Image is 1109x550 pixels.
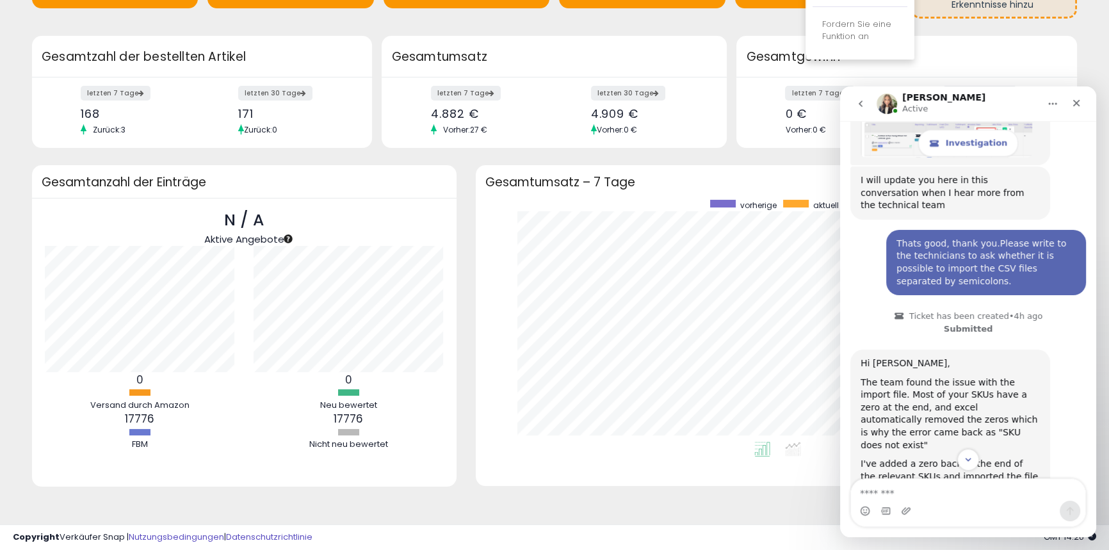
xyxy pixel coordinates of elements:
[224,209,264,231] font: N / A
[40,419,51,430] button: Gif picker
[20,419,30,430] button: Emoji picker
[226,531,312,543] a: Datenschutzrichtlinie
[20,290,200,366] div: The team found the issue with the import file. Most of your SKUs have a zero at the end, and exce...
[20,271,200,284] div: Hi [PERSON_NAME],
[437,88,489,98] font: letzten 7 Tage
[320,399,377,411] font: Neu bewertet
[90,399,190,411] font: Versand durch Amazon
[93,124,121,135] font: Zurück:
[238,106,254,122] font: 171
[785,124,812,135] font: Vorher:
[87,88,138,98] font: letzten 7 Tage
[13,531,60,543] font: Copyright
[220,414,240,435] button: Send a message…
[443,124,470,135] font: Vorher:
[740,200,777,211] font: vorherige
[309,438,388,450] font: Nicht neu bewertet
[334,411,363,426] font: 17776
[129,531,224,543] a: Nutzungsbedingungen
[204,232,284,246] font: Aktive Angebote
[431,106,478,122] font: 4.882 €
[597,88,653,98] font: letzten 30 Tage
[597,124,624,135] font: Vorher:
[136,372,143,387] font: 0
[485,174,635,191] font: Gesamtumsatz – 7 Tage
[125,411,154,426] font: 17776
[746,48,840,65] font: Gesamtgewinn
[822,18,891,42] a: Fordern Sie eine Funktion an
[42,174,206,191] font: Gesamtanzahl der Einträge
[624,124,637,135] font: 0 €
[42,48,246,65] font: Gesamtzahl der bestellten Artikel
[391,48,487,65] font: Gesamtumsatz
[117,362,139,384] button: Scroll to bottom
[11,392,245,414] textarea: Message…
[245,88,300,98] font: letzten 30 Tage
[272,124,277,135] font: 0
[470,124,487,135] font: 27 €
[81,106,100,122] font: 168
[791,88,843,98] font: letzten 7 Tage
[244,124,272,135] font: Zurück:
[345,372,352,387] font: 0
[591,106,638,122] font: 4.909 €
[282,233,294,245] div: Tooltip-Anker
[132,438,148,450] font: FBM
[785,106,807,122] font: 0 €
[812,124,825,135] font: 0 €
[840,86,1096,537] iframe: Intercom-Live-Chat
[61,419,71,430] button: Upload attachment
[813,200,839,211] font: aktuell
[60,531,129,543] font: Verkäufer Snap |
[121,124,125,135] font: 3
[224,531,226,543] font: |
